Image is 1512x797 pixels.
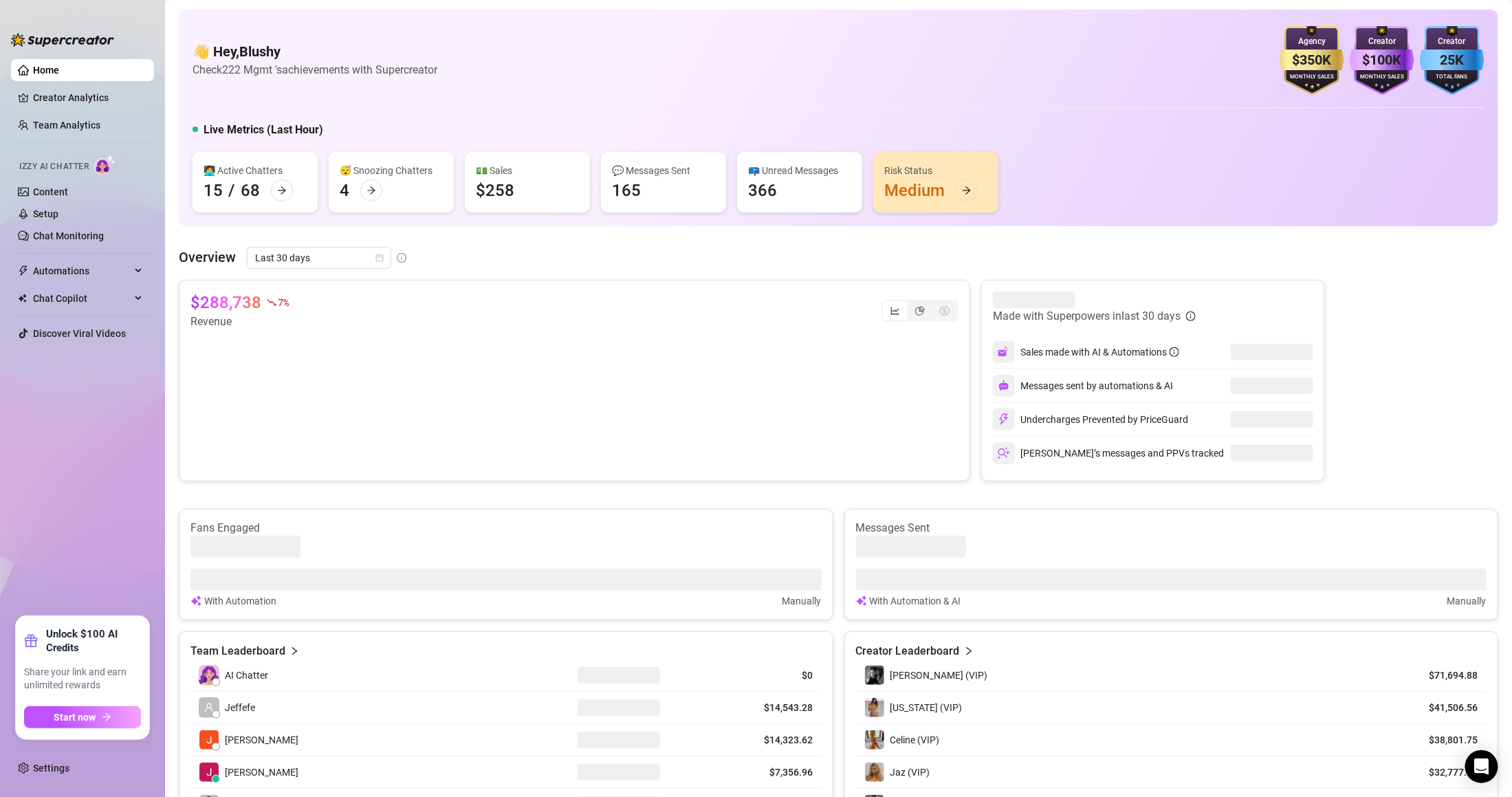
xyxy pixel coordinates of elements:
[890,306,900,316] span: line-chart
[865,730,884,750] img: Celine (VIP)
[1170,347,1179,357] span: info-circle
[255,248,383,268] span: Last 30 days
[1350,26,1414,95] img: purple-badge-B9DA21FR.svg
[33,87,143,109] a: Creator Analytics
[782,593,822,609] article: Manually
[19,160,89,173] span: Izzy AI Chatter
[1280,35,1344,48] div: Agency
[993,408,1188,430] div: Undercharges Prevented by PriceGuard
[1186,312,1196,321] span: info-circle
[476,163,579,178] div: 💵 Sales
[102,712,111,722] span: arrow-right
[856,643,960,659] article: Creator Leaderboard
[33,763,69,774] a: Settings
[890,702,963,713] span: [US_STATE] (VIP)
[993,375,1173,397] div: Messages sent by automations & AI
[998,380,1009,391] img: svg%3e
[962,186,972,195] span: arrow-right
[1280,50,1344,71] div: $350K
[476,179,514,201] div: $258
[199,730,219,750] img: Josua Escabarte
[340,163,443,178] div: 😴 Snoozing Chatters
[33,120,100,131] a: Team Analytics
[225,732,298,747] span: [PERSON_NAME]
[1465,750,1498,783] div: Open Intercom Messenger
[1416,733,1478,747] article: $38,801.75
[204,179,223,201] div: 15
[190,593,201,609] img: svg%3e
[24,706,141,728] button: Start nowarrow-right
[340,179,349,201] div: 4
[18,265,29,276] span: thunderbolt
[890,734,940,745] span: Celine (VIP)
[1420,35,1484,48] div: Creator
[267,298,276,307] span: fall
[11,33,114,47] img: logo-BBDzfeDw.svg
[703,765,813,779] article: $7,356.96
[204,703,214,712] span: user
[890,670,988,681] span: [PERSON_NAME] (VIP)
[397,253,406,263] span: info-circle
[24,666,141,692] span: Share your link and earn unlimited rewards
[24,634,38,648] span: gift
[1020,345,1179,360] div: Sales made with AI & Automations
[1350,50,1414,71] div: $100K
[865,763,884,782] img: Jaz (VIP)
[33,287,131,309] span: Chat Copilot
[964,643,974,659] span: right
[1447,593,1487,609] article: Manually
[366,186,376,195] span: arrow-right
[18,294,27,303] img: Chat Copilot
[33,328,126,339] a: Discover Viral Videos
[998,447,1010,459] img: svg%3e
[865,666,884,685] img: Kennedy (VIP)
[612,163,715,178] div: 💬 Messages Sent
[33,260,131,282] span: Automations
[179,247,236,268] article: Overview
[1420,26,1484,95] img: blue-badge-DgoSNQY1.svg
[1350,73,1414,82] div: Monthly Sales
[993,308,1181,325] article: Made with Superpowers in last 30 days
[33,65,59,76] a: Home
[193,42,437,61] h4: 👋 Hey, Blushy
[278,296,288,309] span: 7 %
[33,186,68,197] a: Content
[856,521,1487,536] article: Messages Sent
[241,179,260,201] div: 68
[54,712,96,723] span: Start now
[204,163,307,178] div: 👩‍💻 Active Chatters
[199,665,219,686] img: izzy-ai-chatter-avatar-DDCN_rTZ.svg
[190,521,822,536] article: Fans Engaged
[190,314,288,330] article: Revenue
[748,179,777,201] div: 366
[998,413,1010,426] img: svg%3e
[881,300,958,322] div: segmented control
[856,593,867,609] img: svg%3e
[1420,50,1484,71] div: 25K
[225,700,255,715] span: Jeffefe
[1416,701,1478,714] article: $41,506.56
[703,701,813,714] article: $14,543.28
[277,186,287,195] span: arrow-right
[865,698,884,717] img: Georgia (VIP)
[998,346,1010,358] img: svg%3e
[915,306,925,316] span: pie-chart
[748,163,851,178] div: 📪 Unread Messages
[870,593,961,609] article: With Automation & AI
[1416,765,1478,779] article: $32,777.92
[199,763,219,782] img: Jane
[1280,26,1344,95] img: gold-badge-CigiZidd.svg
[993,442,1224,464] div: [PERSON_NAME]’s messages and PPVs tracked
[225,765,298,780] span: [PERSON_NAME]
[1350,35,1414,48] div: Creator
[46,627,141,655] strong: Unlock $100 AI Credits
[193,61,437,78] article: Check 222 Mgmt 's achievements with Supercreator
[940,306,950,316] span: dollar-circle
[612,179,641,201] div: 165
[1416,668,1478,682] article: $71,694.88
[33,208,58,219] a: Setup
[289,643,299,659] span: right
[375,254,384,262] span: calendar
[204,593,276,609] article: With Automation
[1420,73,1484,82] div: Total Fans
